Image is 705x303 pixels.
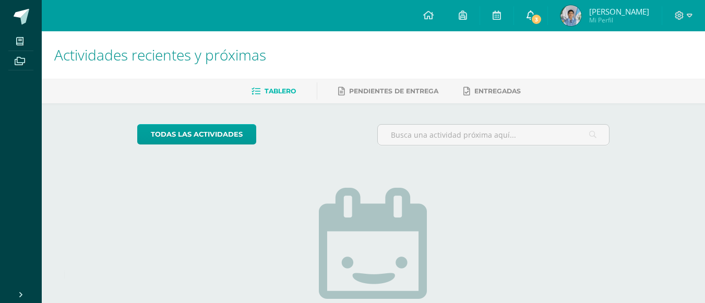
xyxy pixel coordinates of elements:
[378,125,609,145] input: Busca una actividad próxima aquí...
[474,87,521,95] span: Entregadas
[349,87,438,95] span: Pendientes de entrega
[338,83,438,100] a: Pendientes de entrega
[560,5,581,26] img: 6ccfca370cca7764fb92b5f942f04641.png
[54,45,266,65] span: Actividades recientes y próximas
[137,124,256,144] a: todas las Actividades
[265,87,296,95] span: Tablero
[589,6,649,17] span: [PERSON_NAME]
[589,16,649,25] span: Mi Perfil
[252,83,296,100] a: Tablero
[531,14,542,25] span: 3
[463,83,521,100] a: Entregadas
